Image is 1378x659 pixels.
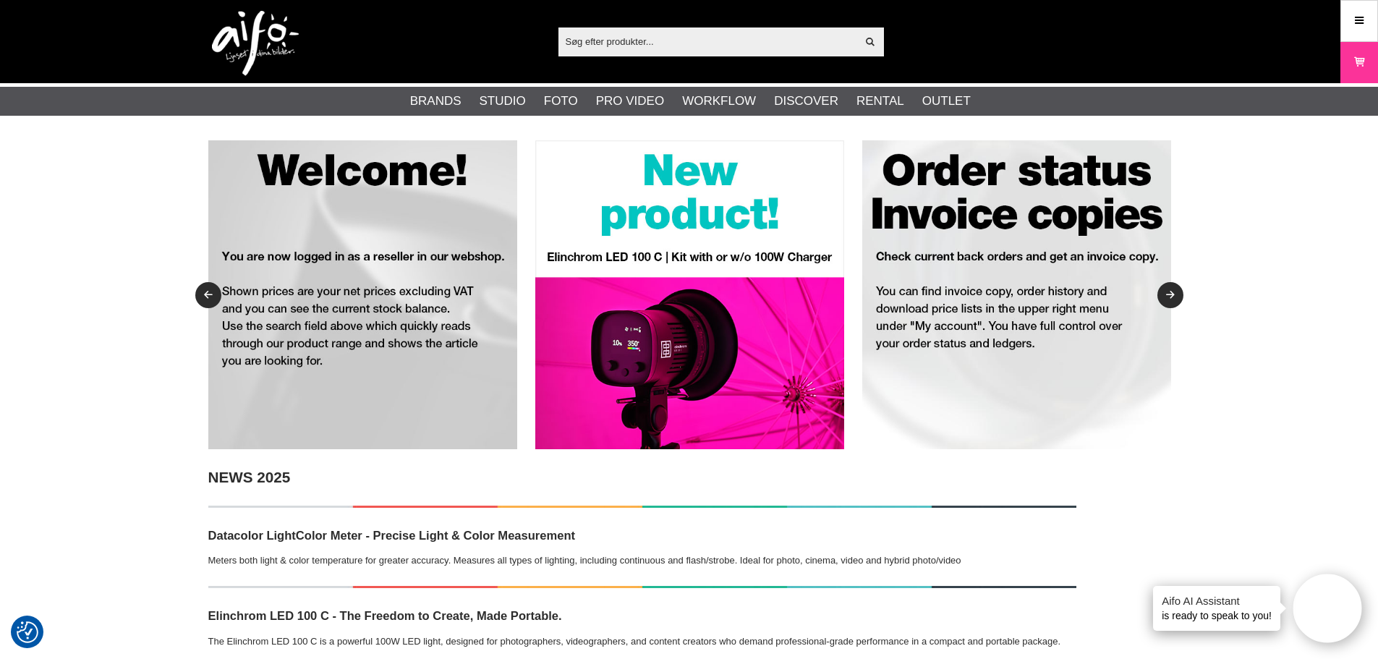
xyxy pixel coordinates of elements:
p: The Elinchrom LED 100 C is a powerful 100W LED light, designed for photographers, videographers, ... [208,634,1076,650]
img: Annonce:RET003 banner-resel-account-bgr.jpg [862,140,1171,449]
a: Brands [410,92,462,111]
img: Revisit consent button [17,621,38,643]
button: Next [1157,282,1183,308]
a: Studio [480,92,526,111]
a: Outlet [922,92,971,111]
button: Samtykkepræferencer [17,619,38,645]
a: Foto [544,92,578,111]
img: Annonce:RET001 banner-resel-welcome-bgr.jpg [208,140,517,449]
input: Søg efter produkter... [558,30,857,52]
button: Previous [195,282,221,308]
p: Meters both light & color temperature for greater accuracy. Measures all types of lighting, inclu... [208,553,1076,569]
div: is ready to speak to you! [1153,586,1280,631]
a: Workflow [682,92,756,111]
h2: NEWS 2025 [208,467,1076,488]
a: Discover [774,92,838,111]
a: Rental [856,92,904,111]
img: NEWS! [208,506,1076,508]
img: Annonce:RET008 banner-resel-new-LED100C.jpg [535,140,844,449]
strong: Elinchrom LED 100 C - The Freedom to Create, Made Portable. [208,609,562,623]
img: NEWS! [208,586,1076,588]
h4: Aifo AI Assistant [1162,593,1272,608]
strong: Datacolor LightColor Meter - Precise Light & Color Measurement [208,529,576,543]
img: logo.png [212,11,299,76]
a: Pro Video [596,92,664,111]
